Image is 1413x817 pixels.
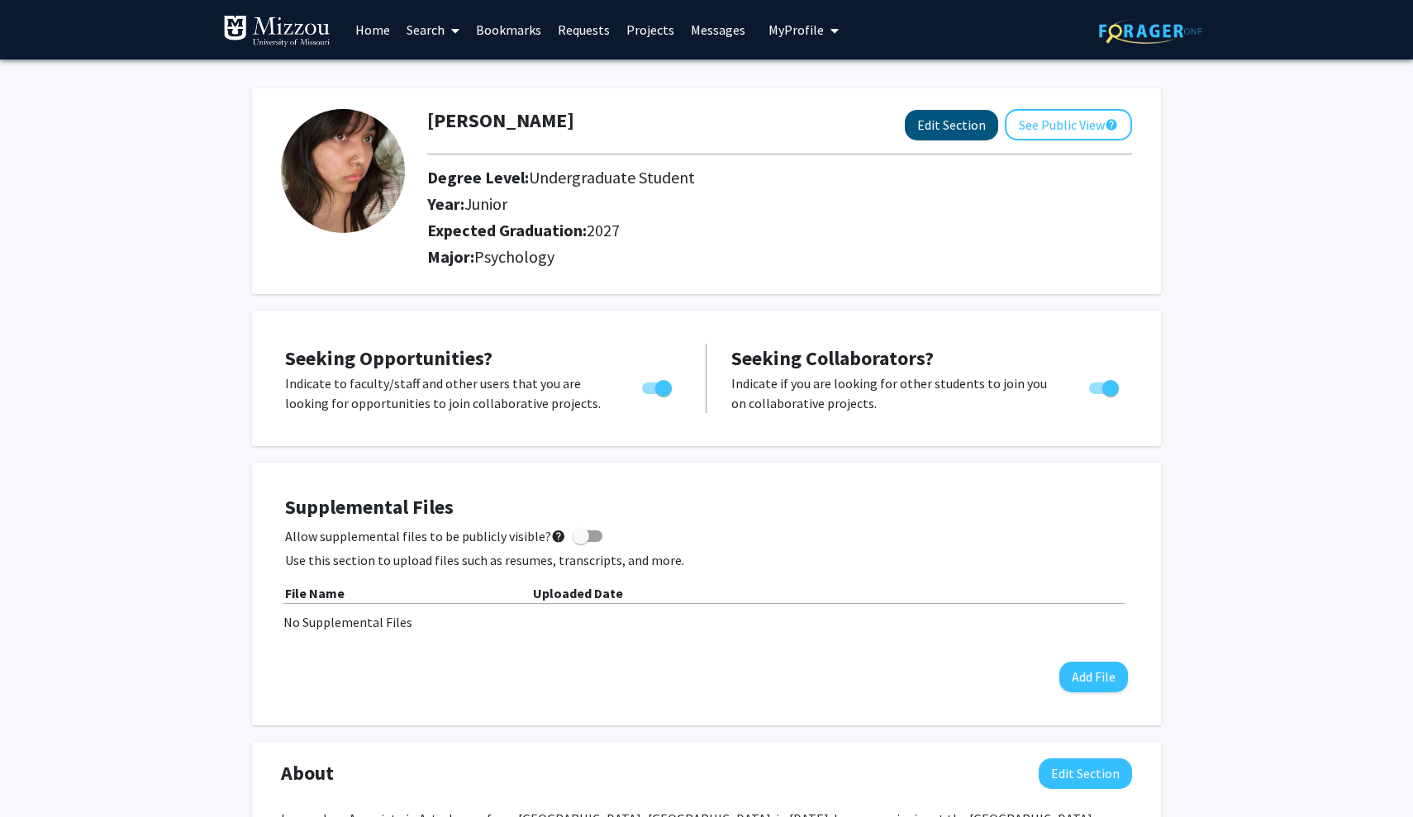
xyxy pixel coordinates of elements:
[683,1,754,59] a: Messages
[905,110,998,140] button: Edit Section
[1099,18,1202,44] img: ForagerOne Logo
[283,612,1130,632] div: No Supplemental Files
[285,526,566,546] span: Allow supplemental files to be publicly visible?
[12,743,70,805] iframe: Chat
[281,758,334,788] span: About
[427,247,1132,267] h2: Major:
[427,221,1017,240] h2: Expected Graduation:
[347,1,398,59] a: Home
[223,15,331,48] img: University of Missouri Logo
[768,21,824,38] span: My Profile
[285,496,1128,520] h4: Supplemental Files
[468,1,549,59] a: Bookmarks
[731,345,934,371] span: Seeking Collaborators?
[281,109,405,233] img: Profile Picture
[618,1,683,59] a: Projects
[1039,758,1132,789] button: Edit About
[285,373,611,413] p: Indicate to faculty/staff and other users that you are looking for opportunities to join collabor...
[474,246,554,267] span: Psychology
[1059,662,1128,692] button: Add File
[1082,373,1128,398] div: Toggle
[285,550,1128,570] p: Use this section to upload files such as resumes, transcripts, and more.
[427,194,1017,214] h2: Year:
[533,585,623,601] b: Uploaded Date
[1105,115,1118,135] mat-icon: help
[635,373,681,398] div: Toggle
[427,109,574,133] h1: [PERSON_NAME]
[587,220,620,240] span: 2027
[398,1,468,59] a: Search
[285,345,492,371] span: Seeking Opportunities?
[551,526,566,546] mat-icon: help
[464,193,507,214] span: Junior
[427,168,1017,188] h2: Degree Level:
[1005,109,1132,140] button: See Public View
[285,585,345,601] b: File Name
[529,167,695,188] span: Undergraduate Student
[731,373,1058,413] p: Indicate if you are looking for other students to join you on collaborative projects.
[549,1,618,59] a: Requests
